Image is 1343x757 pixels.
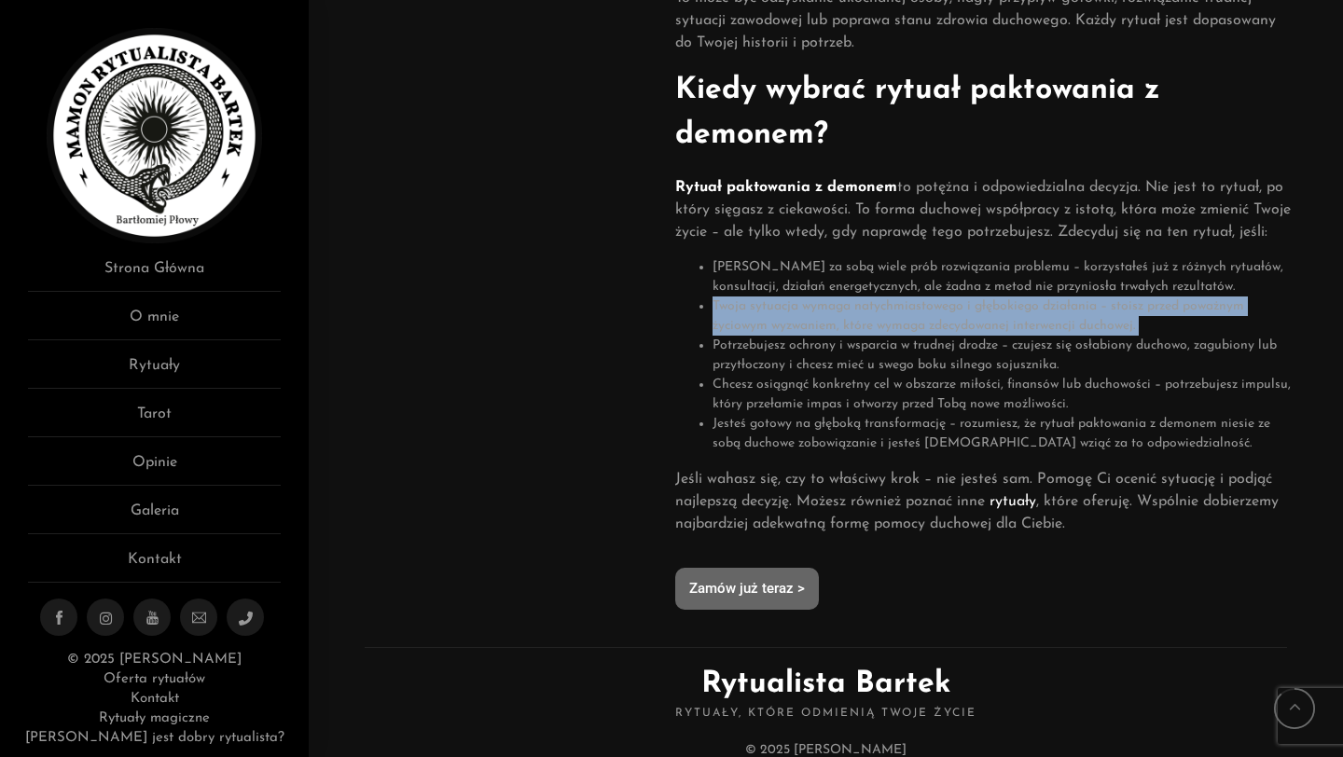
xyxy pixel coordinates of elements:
a: Rytuały [28,354,281,389]
a: Kontakt [131,692,179,706]
a: Strona Główna [28,257,281,292]
a: Rytuały magiczne [99,711,210,725]
p: Jeśli wahasz się, czy to właściwy krok – nie jesteś sam. Pomogę Ci ocenić sytuację i podjąć najle... [675,468,1296,535]
a: O mnie [28,306,281,340]
a: rytuały [990,494,1036,509]
li: Potrzebujesz ochrony i wsparcia w trudnej drodze – czujesz się osłabiony duchowo, zagubiony lub p... [713,336,1296,375]
span: Zamów już teraz > [689,582,805,596]
li: [PERSON_NAME] za sobą wiele prób rozwiązania problemu – korzystałeś już z różnych rytuałów, konsu... [713,257,1296,296]
a: Galeria [28,500,281,534]
img: Rytualista Bartek [47,28,262,243]
h2: Kiedy wybrać rytuał paktowania z demonem? [675,68,1296,158]
a: Zamów już teraz > [675,568,819,610]
p: to potężna i odpowiedzialna decyzja. Nie jest to rytuał, po który sięgasz z ciekawości. To forma ... [675,176,1296,243]
li: Jesteś gotowy na głęboką transformację – rozumiesz, że rytuał paktowania z demonem niesie ze sobą... [713,414,1296,453]
strong: Rytuał paktowania z demonem [675,180,897,195]
li: Chcesz osiągnąć konkretny cel w obszarze miłości, finansów lub duchowości – potrzebujesz impulsu,... [713,375,1296,414]
a: Opinie [28,451,281,486]
h2: Rytualista Bartek [365,647,1287,722]
a: Kontakt [28,548,281,583]
a: [PERSON_NAME] jest dobry rytualista? [25,731,284,745]
a: Oferta rytuałów [104,672,205,686]
span: Rytuały, które odmienią Twoje życie [365,707,1287,722]
li: Twoja sytuacja wymaga natychmiastowego i głębokiego działania – stoisz przed poważnym życiowym wy... [713,296,1296,336]
a: Tarot [28,403,281,437]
